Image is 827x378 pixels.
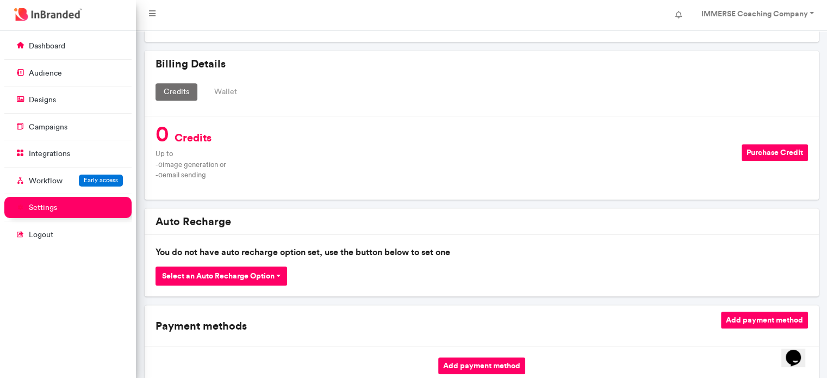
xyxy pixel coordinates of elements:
[701,9,807,18] strong: IMMERSE Coaching Company
[206,83,245,101] button: Wallet
[29,148,70,159] p: integrations
[156,246,808,258] p: You do not have auto recharge option set, use the button below to set one
[29,122,67,133] p: campaigns
[156,127,212,144] h4: 0
[29,230,53,240] p: logout
[84,176,118,184] span: Early access
[156,148,733,180] p: Up to - 0 image generation or - 0 email sending
[29,176,63,187] p: Workflow
[175,131,212,144] span: Credits
[438,357,525,374] button: Add payment method
[156,57,808,70] h5: Billing Details
[156,83,197,101] button: Credits
[156,267,288,286] button: Select an Auto Recharge Option
[742,144,808,161] button: Purchase Credit
[156,215,808,228] h5: Auto Recharge
[29,95,56,106] p: designs
[721,312,808,329] button: Add payment method
[29,68,62,79] p: audience
[29,41,65,52] p: dashboard
[156,319,713,332] h5: Payment methods
[781,334,816,367] iframe: chat widget
[11,5,85,23] img: InBranded Logo
[29,202,57,213] p: settings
